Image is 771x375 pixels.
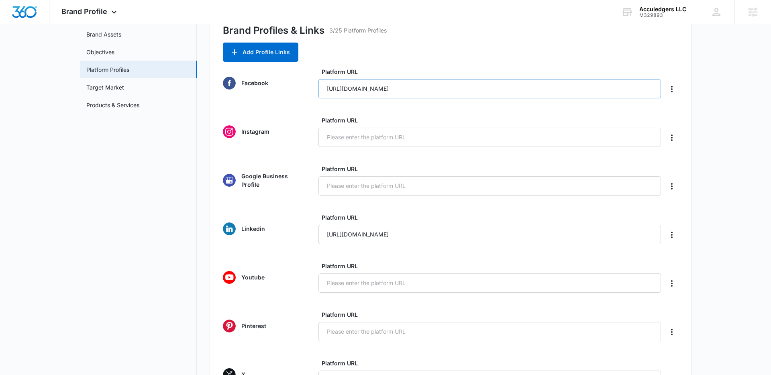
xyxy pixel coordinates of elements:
button: Delete [666,228,678,241]
a: Platform Profiles [86,65,129,74]
p: Linkedin [241,224,265,233]
input: Please enter the platform URL [318,225,661,244]
label: Platform URL [322,213,665,222]
label: Platform URL [322,67,665,76]
h3: Brand Profiles & Links [223,23,324,38]
p: Google Business Profile [241,172,303,189]
button: Delete [666,326,678,338]
p: Instagram [241,127,269,136]
a: Brand Assets [86,30,121,39]
button: Delete [666,131,678,144]
p: Pinterest [241,322,266,330]
input: Please enter the platform URL [318,273,661,293]
label: Platform URL [322,116,665,124]
button: Delete [666,277,678,290]
p: 3/25 Platform Profiles [329,26,387,35]
label: Platform URL [322,165,665,173]
a: Target Market [86,83,124,92]
input: Please enter the platform URL [318,322,661,341]
label: Platform URL [322,359,665,367]
button: Add Profile Links [223,43,298,62]
input: Please enter the platform URL [318,79,661,98]
input: Please enter the platform URL [318,128,661,147]
button: Delete [666,83,678,96]
input: Please enter the platform URL [318,176,661,196]
p: Youtube [241,273,265,281]
label: Platform URL [322,310,665,319]
span: Brand Profile [61,7,107,16]
div: account id [639,12,686,18]
label: Platform URL [322,262,665,270]
a: Objectives [86,48,114,56]
button: Delete [666,180,678,193]
p: Facebook [241,79,268,87]
div: account name [639,6,686,12]
a: Products & Services [86,101,139,109]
